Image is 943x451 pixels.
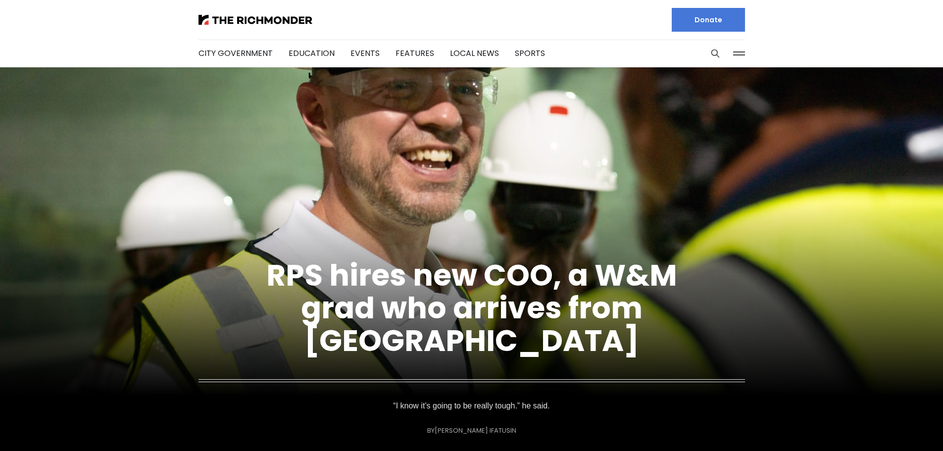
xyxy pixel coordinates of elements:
iframe: portal-trigger [859,402,943,451]
a: Local News [450,48,499,59]
a: Donate [672,8,745,32]
a: RPS hires new COO, a W&M grad who arrives from [GEOGRAPHIC_DATA] [266,254,677,361]
a: Education [289,48,335,59]
img: The Richmonder [199,15,312,25]
a: City Government [199,48,273,59]
a: Features [396,48,434,59]
button: Search this site [708,46,723,61]
a: Events [350,48,380,59]
div: By [427,427,516,434]
a: Sports [515,48,545,59]
a: [PERSON_NAME] Ifatusin [435,426,516,435]
p: “I know it’s going to be really tough.” he said. [393,399,551,413]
